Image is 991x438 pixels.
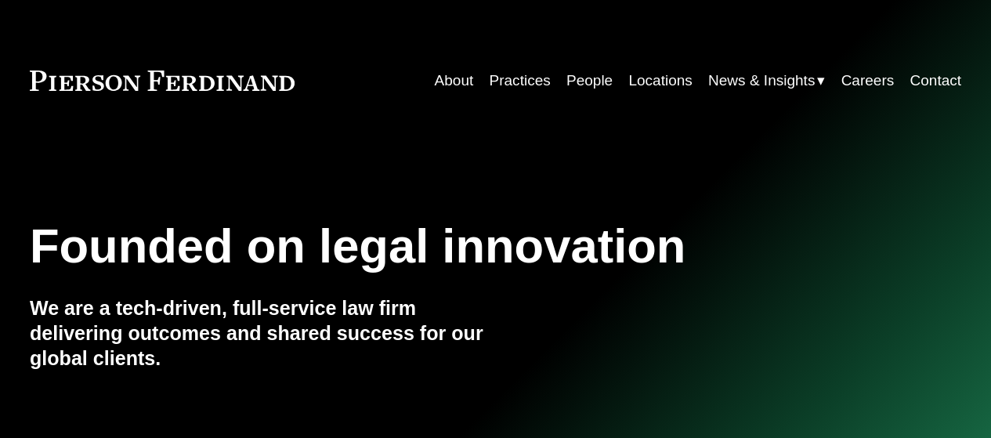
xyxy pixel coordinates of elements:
a: Careers [841,66,895,96]
a: folder dropdown [708,66,825,96]
a: People [566,66,613,96]
span: News & Insights [708,67,815,94]
a: Locations [628,66,692,96]
a: About [435,66,474,96]
a: Practices [490,66,551,96]
h4: We are a tech-driven, full-service law firm delivering outcomes and shared success for our global... [30,296,496,371]
h1: Founded on legal innovation [30,219,806,273]
a: Contact [910,66,962,96]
